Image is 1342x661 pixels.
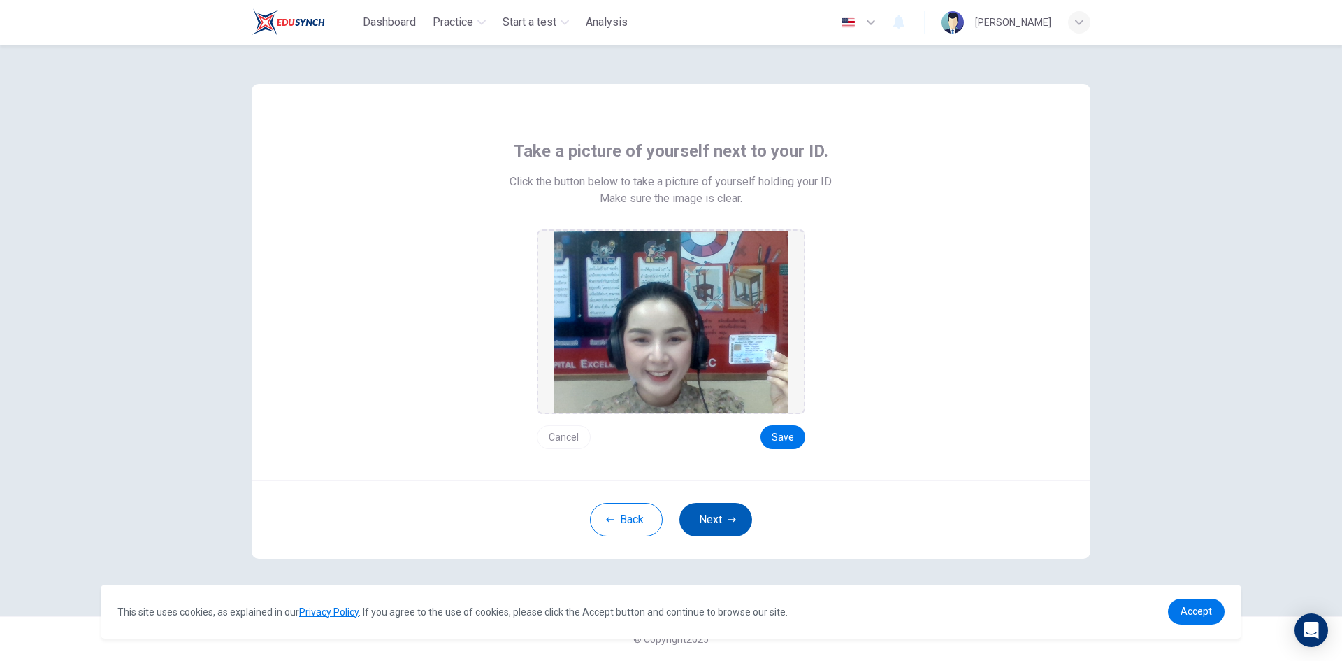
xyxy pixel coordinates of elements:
[839,17,857,28] img: en
[252,8,357,36] a: Train Test logo
[427,10,491,35] button: Practice
[101,585,1241,639] div: cookieconsent
[117,606,788,618] span: This site uses cookies, as explained in our . If you agree to the use of cookies, please click th...
[1168,599,1225,625] a: dismiss cookie message
[363,14,416,31] span: Dashboard
[580,10,633,35] button: Analysis
[510,173,833,190] span: Click the button below to take a picture of yourself holding your ID.
[514,140,828,162] span: Take a picture of yourself next to your ID.
[975,14,1051,31] div: [PERSON_NAME]
[600,190,742,207] span: Make sure the image is clear.
[554,231,788,413] img: preview screemshot
[299,606,359,618] a: Privacy Policy
[941,11,964,34] img: Profile picture
[1181,606,1212,617] span: Accept
[590,503,663,536] button: Back
[537,425,591,449] button: Cancel
[497,10,575,35] button: Start a test
[1294,613,1328,647] div: Open Intercom Messenger
[433,14,473,31] span: Practice
[357,10,421,35] button: Dashboard
[633,634,709,645] span: © Copyright 2025
[760,425,805,449] button: Save
[503,14,556,31] span: Start a test
[586,14,628,31] span: Analysis
[679,503,752,536] button: Next
[252,8,325,36] img: Train Test logo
